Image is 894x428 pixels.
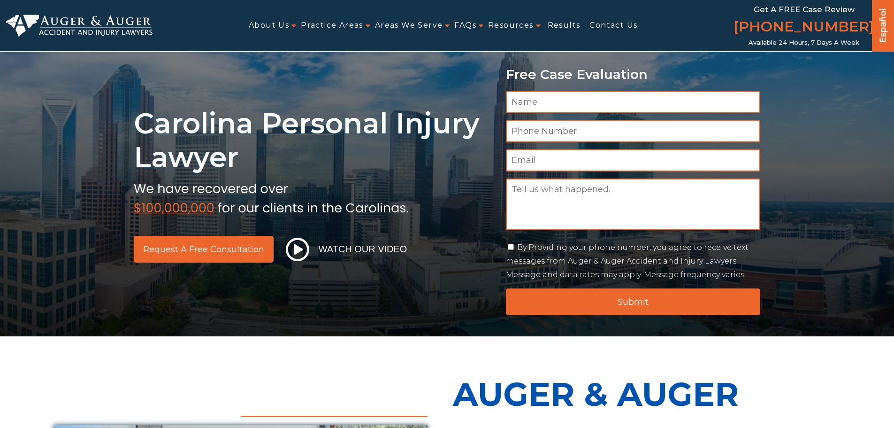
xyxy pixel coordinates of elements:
img: sub text [134,179,409,215]
img: Auger & Auger Accident and Injury Lawyers Logo [6,15,153,37]
h1: Carolina Personal Injury Lawyer [134,107,495,174]
input: Email [506,149,761,171]
span: Available 24 Hours, 7 Days a Week [749,39,859,47]
a: About Us [249,15,289,36]
input: Name [506,91,761,113]
a: Contact Us [589,15,637,36]
p: Auger & Auger [453,365,841,424]
a: Practice Areas [301,15,363,36]
a: Request a Free Consultation [134,236,274,263]
span: Get a FREE Case Review [754,5,855,14]
label: By Providing your phone number, you agree to receive text messages from Auger & Auger Accident an... [506,243,749,279]
a: [PHONE_NUMBER] [734,16,874,39]
a: Areas We Serve [375,15,443,36]
span: Request a Free Consultation [143,245,264,254]
input: Submit [506,288,761,315]
a: Resources [488,15,534,36]
input: Phone Number [506,120,761,142]
a: FAQs [454,15,476,36]
p: Free Case Evaluation [506,67,761,82]
button: Watch Our Video [283,237,410,262]
a: Results [548,15,581,36]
